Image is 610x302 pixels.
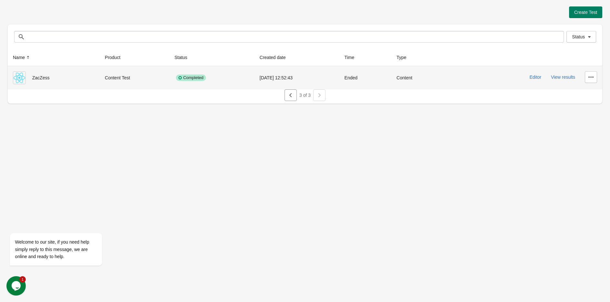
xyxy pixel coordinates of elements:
[574,10,597,15] span: Create Test
[105,71,164,84] div: Content Test
[529,75,541,80] button: Editor
[344,71,386,84] div: Ended
[394,52,415,63] button: Type
[257,52,295,63] button: Created date
[176,75,206,81] div: Completed
[299,93,311,98] span: 3 of 3
[6,276,27,296] iframe: chat widget
[32,75,50,80] span: ZacZess
[10,52,34,63] button: Name
[172,52,196,63] button: Status
[569,6,602,18] button: Create Test
[397,71,438,84] div: Content
[551,75,575,80] button: View results
[102,52,129,63] button: Product
[6,175,122,273] iframe: chat widget
[342,52,363,63] button: Time
[566,31,596,43] button: Status
[572,34,585,39] span: Status
[260,71,334,84] div: [DATE] 12:52:43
